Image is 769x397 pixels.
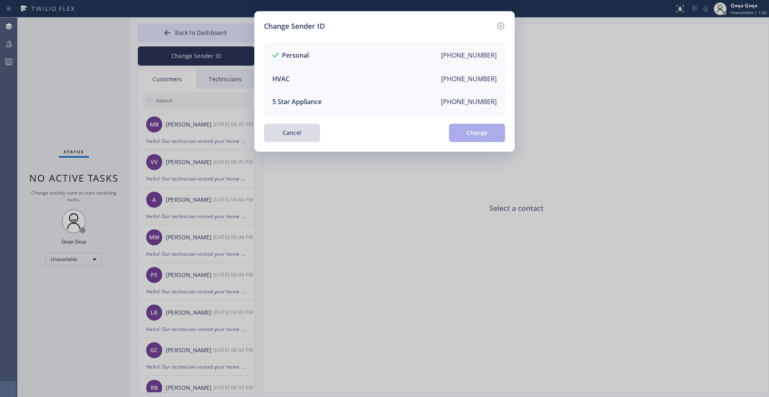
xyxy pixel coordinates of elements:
button: Change [449,124,505,142]
div: [PHONE_NUMBER] [441,51,497,60]
div: 5 Star Appliance [272,97,322,106]
div: [PHONE_NUMBER] [441,97,497,106]
div: HVAC [272,74,290,83]
h5: Change Sender ID [264,21,325,32]
div: Personal [272,51,309,60]
div: [PHONE_NUMBER] [441,74,497,83]
button: Cancel [264,124,320,142]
